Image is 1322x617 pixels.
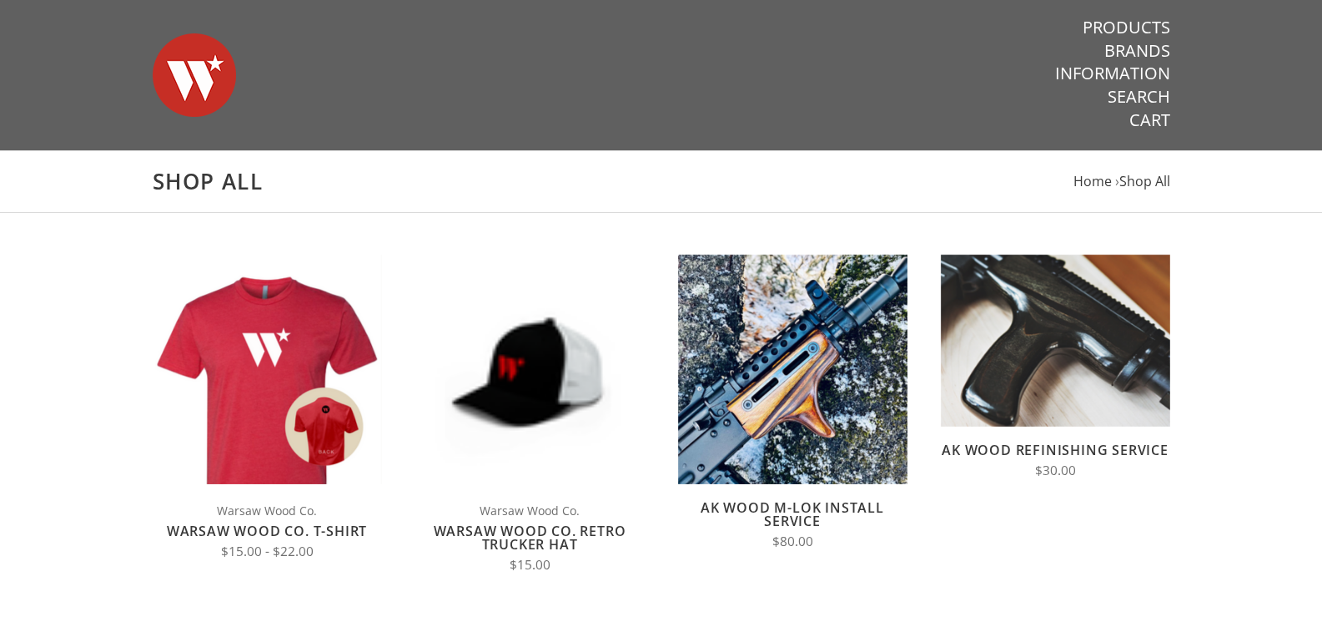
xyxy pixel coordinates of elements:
[153,501,382,520] span: Warsaw Wood Co.
[1083,17,1170,38] a: Products
[701,498,884,530] a: AK Wood M-LOK Install Service
[221,543,314,560] span: $15.00 - $22.00
[415,255,645,484] img: Warsaw Wood Co. Retro Trucker Hat
[1073,172,1112,190] a: Home
[678,255,907,484] img: AK Wood M-LOK Install Service
[1055,63,1170,84] a: Information
[772,533,813,550] span: $80.00
[1115,170,1170,193] li: ›
[1108,86,1170,108] a: Search
[1104,40,1170,62] a: Brands
[510,556,550,574] span: $15.00
[1035,462,1076,479] span: $30.00
[434,522,626,554] a: Warsaw Wood Co. Retro Trucker Hat
[1119,172,1170,190] a: Shop All
[153,17,236,134] img: Warsaw Wood Co.
[415,501,645,520] span: Warsaw Wood Co.
[941,255,1170,427] img: AK Wood Refinishing Service
[167,522,367,540] a: Warsaw Wood Co. T-Shirt
[153,168,1170,195] h1: Shop All
[942,441,1169,459] a: AK Wood Refinishing Service
[153,255,382,484] img: Warsaw Wood Co. T-Shirt
[1129,109,1170,131] a: Cart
